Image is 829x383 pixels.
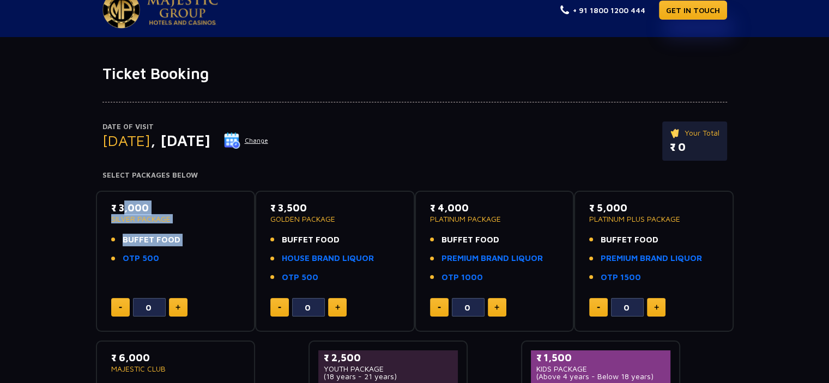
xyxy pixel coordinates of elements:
[270,200,400,215] p: ₹ 3,500
[102,171,727,180] h4: Select Packages Below
[102,131,150,149] span: [DATE]
[659,1,727,20] a: GET IN TOUCH
[441,234,499,246] span: BUFFET FOOD
[119,307,122,308] img: minus
[111,200,240,215] p: ₹ 3,000
[324,350,453,365] p: ₹ 2,500
[176,305,180,310] img: plus
[597,307,600,308] img: minus
[438,307,441,308] img: minus
[601,271,641,284] a: OTP 1500
[270,215,400,223] p: GOLDEN PACKAGE
[282,271,318,284] a: OTP 500
[601,252,702,265] a: PREMIUM BRAND LIQUOR
[670,127,719,139] p: Your Total
[111,215,240,223] p: SILVER PACKAGE
[111,365,240,373] p: MAJESTIC CLUB
[324,365,453,373] p: YOUTH PACKAGE
[441,252,543,265] a: PREMIUM BRAND LIQUOR
[111,350,240,365] p: ₹ 6,000
[430,200,559,215] p: ₹ 4,000
[430,215,559,223] p: PLATINUM PACKAGE
[601,234,658,246] span: BUFFET FOOD
[589,200,718,215] p: ₹ 5,000
[102,121,269,132] p: Date of Visit
[278,307,281,308] img: minus
[150,131,210,149] span: , [DATE]
[494,305,499,310] img: plus
[441,271,483,284] a: OTP 1000
[123,252,159,265] a: OTP 500
[560,4,645,16] a: + 91 1800 1200 444
[670,127,681,139] img: ticket
[282,234,340,246] span: BUFFET FOOD
[536,373,665,380] p: (Above 4 years - Below 18 years)
[324,373,453,380] p: (18 years - 21 years)
[536,365,665,373] p: KIDS PACKAGE
[223,132,269,149] button: Change
[536,350,665,365] p: ₹ 1,500
[102,64,727,83] h1: Ticket Booking
[670,139,719,155] p: ₹ 0
[654,305,659,310] img: plus
[589,215,718,223] p: PLATINUM PLUS PACKAGE
[282,252,374,265] a: HOUSE BRAND LIQUOR
[123,234,180,246] span: BUFFET FOOD
[335,305,340,310] img: plus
